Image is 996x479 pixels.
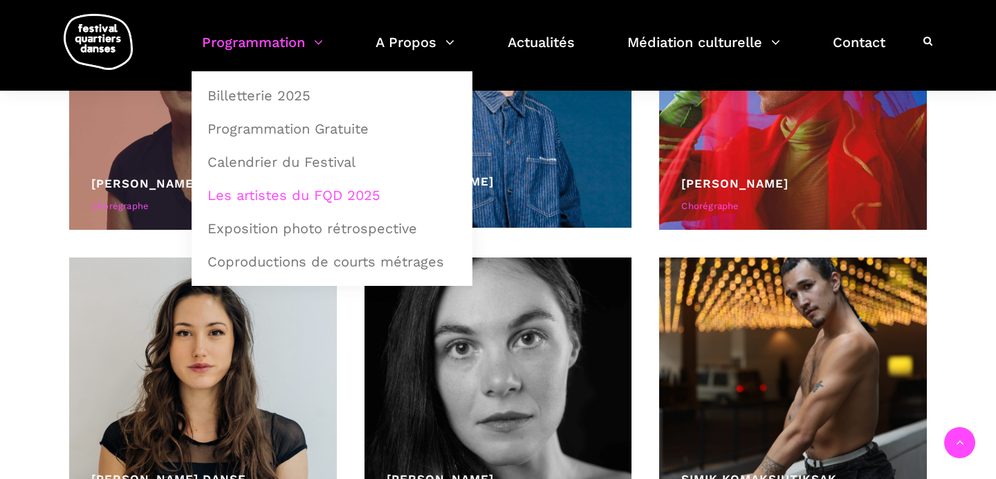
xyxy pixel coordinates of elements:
[376,30,454,71] a: A Propos
[199,113,465,145] a: Programmation Gratuite
[199,80,465,111] a: Billetterie 2025
[681,199,905,214] div: Chorégraphe
[627,30,780,71] a: Médiation culturelle
[681,177,788,190] a: [PERSON_NAME]
[199,146,465,178] a: Calendrier du Festival
[508,30,575,71] a: Actualités
[199,213,465,244] a: Exposition photo rétrospective
[64,14,133,70] img: logo-fqd-med
[202,30,323,71] a: Programmation
[199,246,465,278] a: Coproductions de courts métrages
[199,179,465,211] a: Les artistes du FQD 2025
[833,30,885,71] a: Contact
[91,177,199,190] a: [PERSON_NAME]
[91,199,315,214] div: Chorégraphe
[387,197,610,212] div: Chorégraphe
